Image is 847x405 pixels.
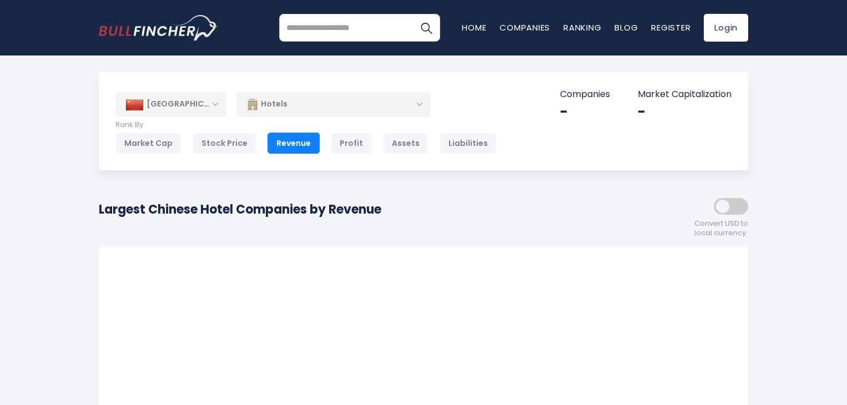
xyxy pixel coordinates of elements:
[115,92,226,117] div: [GEOGRAPHIC_DATA]
[268,133,320,154] div: Revenue
[638,89,732,100] p: Market Capitalization
[383,133,428,154] div: Assets
[462,22,486,33] a: Home
[412,14,440,42] button: Search
[704,14,748,42] a: Login
[331,133,372,154] div: Profit
[651,22,690,33] a: Register
[638,103,732,120] div: -
[560,103,610,120] div: -
[99,15,218,40] a: Go to homepage
[115,120,497,130] p: Rank By
[99,15,218,40] img: bullfincher logo
[614,22,638,33] a: Blog
[694,219,748,238] span: Convert USD to local currency
[563,22,601,33] a: Ranking
[99,200,381,219] h1: Largest Chinese Hotel Companies by Revenue
[236,92,431,117] div: Hotels
[193,133,256,154] div: Stock Price
[500,22,550,33] a: Companies
[115,133,181,154] div: Market Cap
[560,89,610,100] p: Companies
[440,133,497,154] div: Liabilities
